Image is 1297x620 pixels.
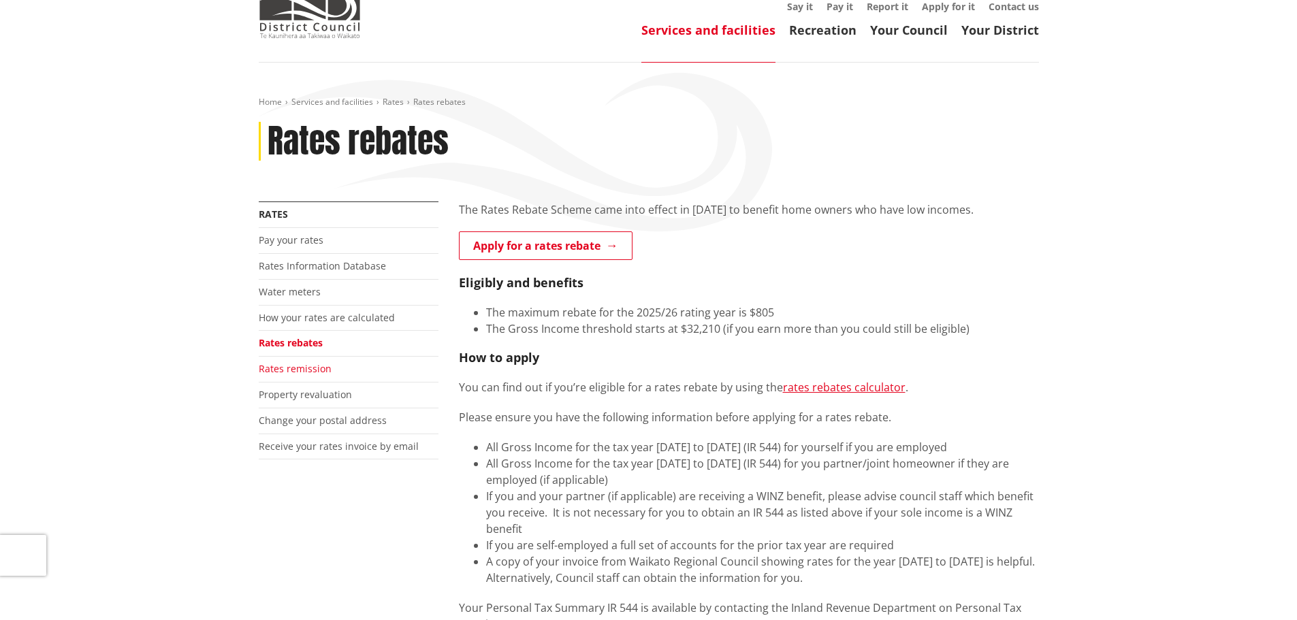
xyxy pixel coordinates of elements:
li: The maximum rebate for the 2025/26 rating year is $805 [486,304,1039,321]
li: If you and your partner (if applicable) are receiving a WINZ benefit, please advise council staff... [486,488,1039,537]
li: All Gross Income for the tax year [DATE] to [DATE] (IR 544) for you partner/joint homeowner if th... [486,455,1039,488]
a: Rates [383,96,404,108]
strong: Eligibly and benefits [459,274,583,291]
p: You can find out if you’re eligible for a rates rebate by using the . [459,379,1039,395]
h1: Rates rebates [268,122,449,161]
a: Home [259,96,282,108]
a: Apply for a rates rebate [459,231,633,260]
li: If you are self-employed a full set of accounts for the prior tax year are required [486,537,1039,553]
a: How your rates are calculated [259,311,395,324]
span: Rates rebates [413,96,466,108]
a: Rates rebates [259,336,323,349]
a: Rates remission [259,362,332,375]
a: Rates [259,208,288,221]
a: Your Council [870,22,948,38]
a: Change your postal address [259,414,387,427]
a: Services and facilities [291,96,373,108]
p: The Rates Rebate Scheme came into effect in [DATE] to benefit home owners who have low incomes. [459,201,1039,218]
a: Your District [961,22,1039,38]
a: Recreation [789,22,856,38]
li: The Gross Income threshold starts at $32,210 (if you earn more than you could still be eligible) [486,321,1039,337]
a: Property revaluation [259,388,352,401]
a: Water meters [259,285,321,298]
a: Pay your rates [259,233,323,246]
iframe: Messenger Launcher [1234,563,1283,612]
nav: breadcrumb [259,97,1039,108]
li: A copy of your invoice from Waikato Regional Council showing rates for the year [DATE] to [DATE] ... [486,553,1039,586]
a: rates rebates calculator [783,380,906,395]
li: All Gross Income for the tax year [DATE] to [DATE] (IR 544) for yourself if you are employed [486,439,1039,455]
a: Rates Information Database [259,259,386,272]
strong: How to apply [459,349,539,365]
p: Please ensure you have the following information before applying for a rates rebate. [459,409,1039,425]
a: Services and facilities [641,22,775,38]
a: Receive your rates invoice by email [259,440,419,453]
